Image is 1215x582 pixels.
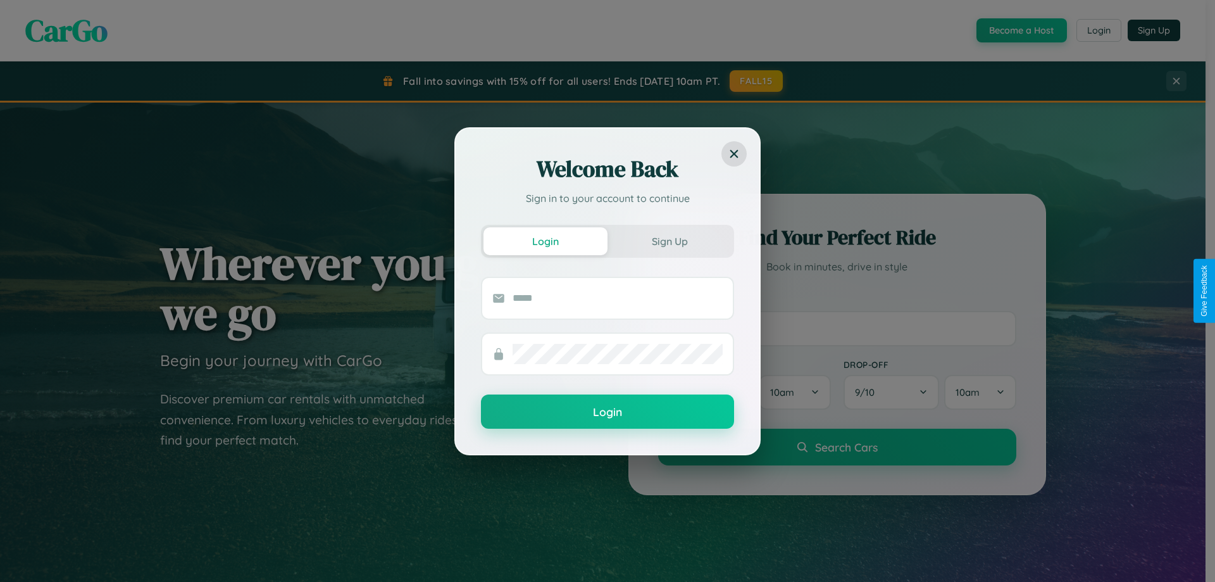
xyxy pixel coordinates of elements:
[481,191,734,206] p: Sign in to your account to continue
[1200,265,1209,317] div: Give Feedback
[481,395,734,429] button: Login
[607,227,732,255] button: Sign Up
[481,154,734,184] h2: Welcome Back
[483,227,607,255] button: Login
